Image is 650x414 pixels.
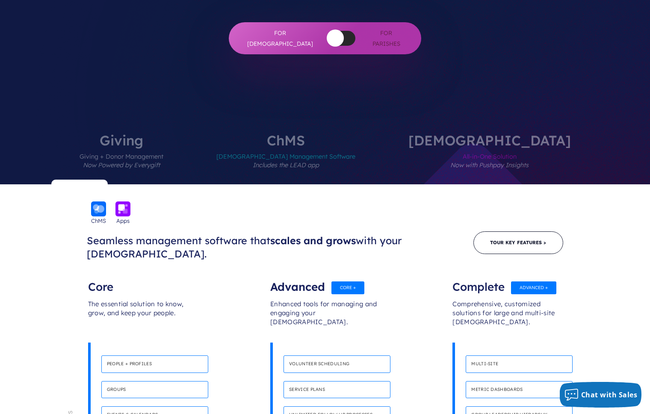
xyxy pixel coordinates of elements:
[115,201,130,216] img: icon_apps-bckgrnd-600x600-1.png
[284,381,390,399] h4: Service plans
[270,291,380,343] div: Enhanced tools for managing and engaging your [DEMOGRAPHIC_DATA].
[452,291,562,343] div: Comprehensive, customized solutions for large and multi-site [DEMOGRAPHIC_DATA].
[383,133,597,184] label: [DEMOGRAPHIC_DATA]
[80,147,163,184] span: Giving + Donor Management
[91,201,106,216] img: icon_chms-bckgrnd-600x600-1.png
[83,161,160,169] em: Now Powered by Everygift
[88,274,198,291] div: Core
[216,147,355,184] span: [DEMOGRAPHIC_DATA] Management Software
[270,274,380,291] div: Advanced
[270,234,356,247] span: scales and grows
[101,355,208,373] h4: People + Profiles
[284,355,390,373] h4: Volunteer scheduling
[473,231,563,254] a: Tour Key Features >
[408,147,571,184] span: All-in-One Solution
[246,28,314,49] span: For [DEMOGRAPHIC_DATA]
[54,133,189,184] label: Giving
[581,390,638,399] span: Chat with Sales
[101,381,208,399] h4: Groups
[450,161,529,169] em: Now with Pushpay Insights
[191,133,381,184] label: ChMS
[368,28,404,49] span: For Parishes
[560,382,642,408] button: Chat with Sales
[253,161,319,169] em: Includes the LEAD app
[88,291,198,343] div: The essential solution to know, grow, and keep your people.
[91,216,106,225] span: ChMS
[452,274,562,291] div: Complete
[87,234,473,260] h3: Seamless management software that with your [DEMOGRAPHIC_DATA].
[466,381,573,399] h4: Metric dashboards
[116,216,130,225] span: Apps
[466,355,573,373] h4: Multi-site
